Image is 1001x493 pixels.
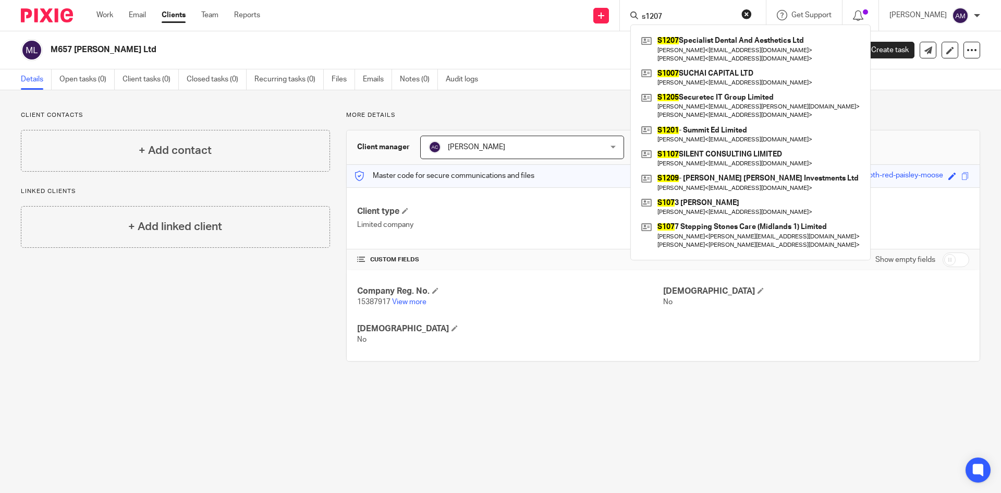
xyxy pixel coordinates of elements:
[162,10,186,20] a: Clients
[201,10,218,20] a: Team
[741,9,752,19] button: Clear
[357,206,663,217] h4: Client type
[357,286,663,297] h4: Company Reg. No.
[123,69,179,90] a: Client tasks (0)
[663,298,673,306] span: No
[448,143,505,151] span: [PERSON_NAME]
[889,10,947,20] p: [PERSON_NAME]
[129,10,146,20] a: Email
[392,298,426,306] a: View more
[791,11,832,19] span: Get Support
[355,171,534,181] p: Master code for secure communications and files
[234,10,260,20] a: Reports
[854,42,914,58] a: Create task
[21,39,43,61] img: svg%3E
[59,69,115,90] a: Open tasks (0)
[641,13,735,22] input: Search
[332,69,355,90] a: Files
[187,69,247,90] a: Closed tasks (0)
[363,69,392,90] a: Emails
[848,170,943,182] div: bluetooth-red-paisley-moose
[357,336,367,343] span: No
[446,69,486,90] a: Audit logs
[357,323,663,334] h4: [DEMOGRAPHIC_DATA]
[952,7,969,24] img: svg%3E
[254,69,324,90] a: Recurring tasks (0)
[400,69,438,90] a: Notes (0)
[21,187,330,196] p: Linked clients
[21,111,330,119] p: Client contacts
[128,219,222,235] h4: + Add linked client
[875,255,935,265] label: Show empty fields
[663,286,969,297] h4: [DEMOGRAPHIC_DATA]
[21,69,52,90] a: Details
[96,10,113,20] a: Work
[357,298,390,306] span: 15387917
[357,142,410,152] h3: Client manager
[357,220,663,230] p: Limited company
[346,111,980,119] p: More details
[139,142,212,159] h4: + Add contact
[21,8,73,22] img: Pixie
[429,141,441,153] img: svg%3E
[357,256,663,264] h4: CUSTOM FIELDS
[51,44,681,55] h2: M657 [PERSON_NAME] Ltd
